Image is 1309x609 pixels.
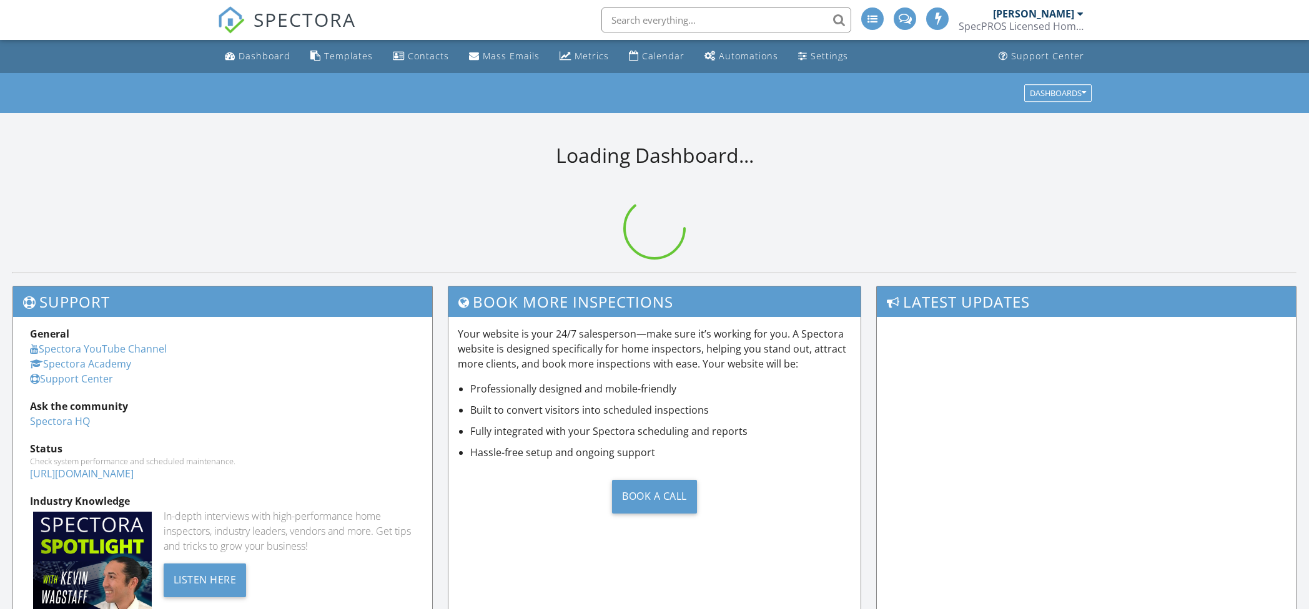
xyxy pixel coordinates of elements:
[612,480,697,514] div: Book a Call
[30,456,415,466] div: Check system performance and scheduled maintenance.
[388,45,454,68] a: Contacts
[30,414,90,428] a: Spectora HQ
[164,563,247,597] div: Listen Here
[1030,89,1086,97] div: Dashboards
[30,441,415,456] div: Status
[30,467,134,480] a: [URL][DOMAIN_NAME]
[448,286,860,317] h3: Book More Inspections
[811,50,848,62] div: Settings
[719,50,778,62] div: Automations
[164,509,416,553] div: In-depth interviews with high-performance home inspectors, industry leaders, vendors and more. Ge...
[30,372,113,386] a: Support Center
[13,286,432,317] h3: Support
[458,470,851,523] a: Book a Call
[993,7,1074,20] div: [PERSON_NAME]
[239,50,290,62] div: Dashboard
[408,50,449,62] div: Contacts
[994,45,1089,68] a: Support Center
[470,445,851,460] li: Hassle-free setup and ongoing support
[464,45,545,68] a: Mass Emails
[1011,50,1084,62] div: Support Center
[30,357,131,371] a: Spectora Academy
[555,45,614,68] a: Metrics
[793,45,853,68] a: Settings
[220,45,295,68] a: Dashboard
[217,17,356,43] a: SPECTORA
[458,326,851,371] p: Your website is your 24/7 salesperson—make sure it’s working for you. A Spectora website is desig...
[470,402,851,417] li: Built to convert visitors into scheduled inspections
[30,494,415,509] div: Industry Knowledge
[483,50,540,62] div: Mass Emails
[305,45,378,68] a: Templates
[575,50,609,62] div: Metrics
[30,342,167,356] a: Spectora YouTube Channel
[254,6,356,32] span: SPECTORA
[217,6,245,34] img: The Best Home Inspection Software - Spectora
[470,381,851,396] li: Professionally designed and mobile-friendly
[30,399,415,414] div: Ask the community
[624,45,689,68] a: Calendar
[164,572,247,586] a: Listen Here
[1024,84,1092,102] button: Dashboards
[324,50,373,62] div: Templates
[877,286,1296,317] h3: Latest Updates
[470,424,851,439] li: Fully integrated with your Spectora scheduling and reports
[642,50,684,62] div: Calendar
[699,45,783,68] a: Automations (Advanced)
[959,20,1084,32] div: SpecPROS Licensed Home Inspectors
[601,7,851,32] input: Search everything...
[30,327,69,341] strong: General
